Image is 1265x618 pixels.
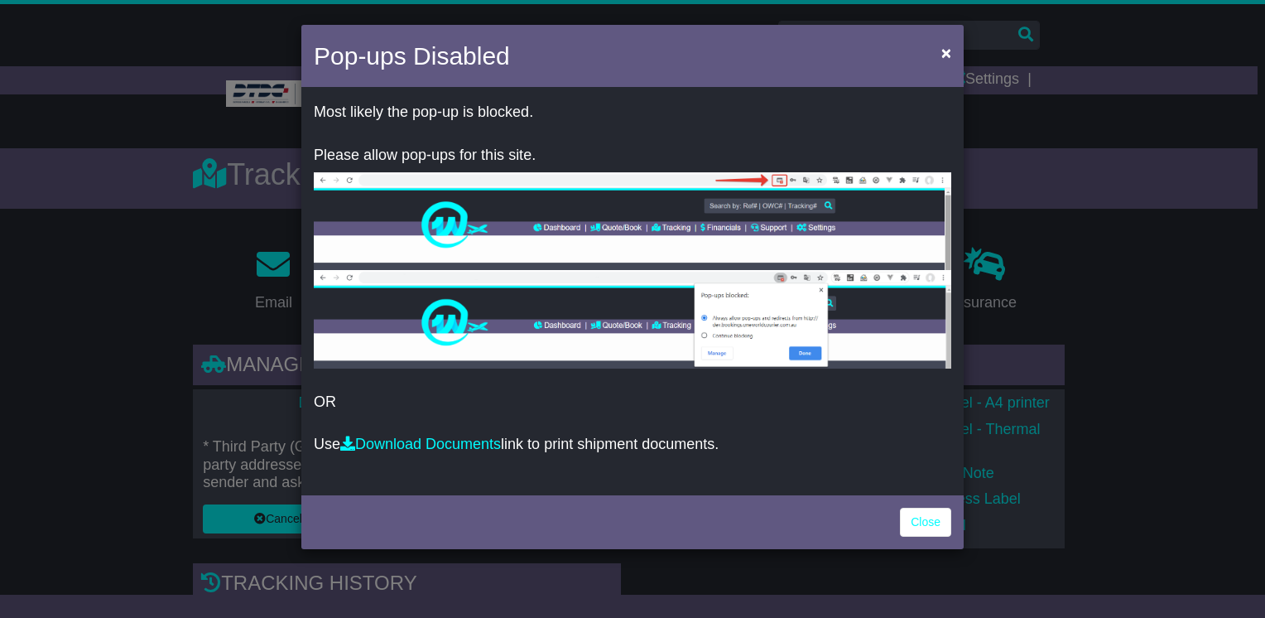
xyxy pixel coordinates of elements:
[314,270,951,369] img: allow-popup-2.png
[314,37,510,75] h4: Pop-ups Disabled
[314,104,951,122] p: Most likely the pop-up is blocked.
[314,436,951,454] p: Use link to print shipment documents.
[941,43,951,62] span: ×
[314,172,951,270] img: allow-popup-1.png
[314,147,951,165] p: Please allow pop-ups for this site.
[933,36,960,70] button: Close
[301,91,964,491] div: OR
[340,436,501,452] a: Download Documents
[900,508,951,537] a: Close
